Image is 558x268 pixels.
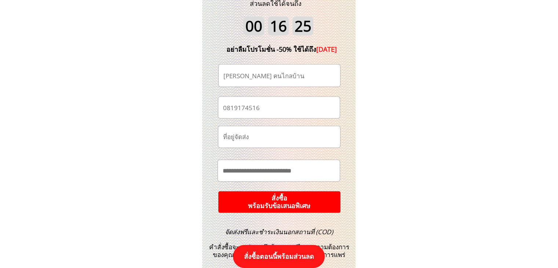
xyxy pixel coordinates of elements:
input: เบอร์โทรศัพท์ [221,97,337,118]
p: สั่งซื้อ พร้อมรับข้อเสนอพิเศษ [218,191,341,213]
input: ชื่อ-นามสกุล [222,65,337,87]
p: สั่งซื้อตอนนี้พร้อมส่วนลด [233,245,325,268]
span: [DATE] [316,45,337,54]
input: ที่อยู่จัดส่ง [221,126,337,148]
h3: คำสั่งซื้อจะถูกส่งตรงถึงบ้านคุณฟรีตามความต้องการของคุณในขณะที่ปิดมาตรฐานการป้องกันการแพร่ระบาด [205,228,354,267]
span: จัดส่งฟรีและชำระเงินนอกสถานที่ (COD) [225,228,333,236]
div: อย่าลืมโปรโมชั่น -50% ใช้ได้ถึง [215,44,348,55]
